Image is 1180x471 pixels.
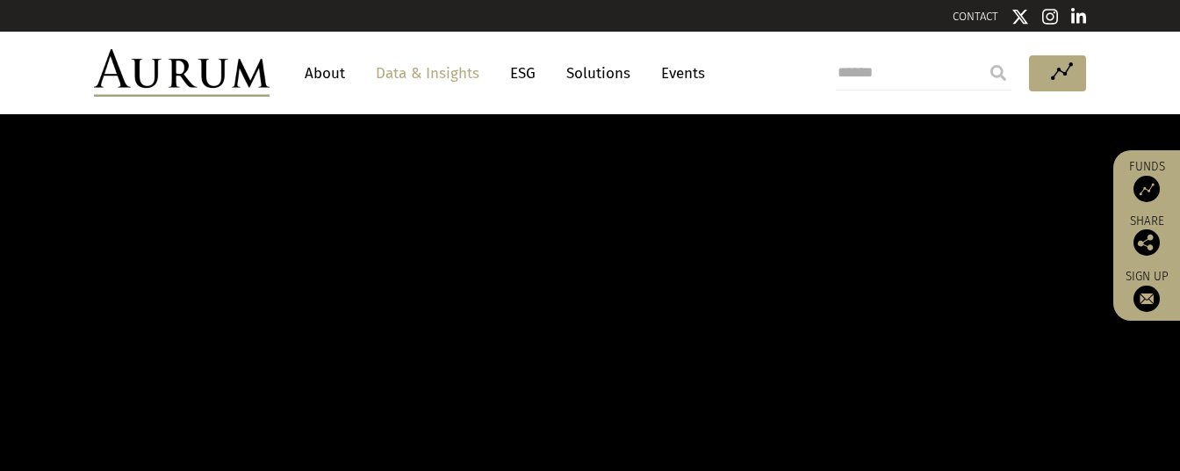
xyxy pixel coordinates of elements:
[296,57,354,90] a: About
[1122,215,1171,256] div: Share
[981,55,1016,91] input: Submit
[1133,176,1160,202] img: Access Funds
[1011,8,1029,25] img: Twitter icon
[1042,8,1058,25] img: Instagram icon
[1071,8,1087,25] img: Linkedin icon
[1133,286,1160,312] img: Sign up to our newsletter
[501,57,544,90] a: ESG
[1133,229,1160,256] img: Share this post
[94,49,270,97] img: Aurum
[1122,159,1171,202] a: Funds
[1122,269,1171,312] a: Sign up
[558,57,639,90] a: Solutions
[367,57,488,90] a: Data & Insights
[953,10,998,23] a: CONTACT
[652,57,705,90] a: Events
